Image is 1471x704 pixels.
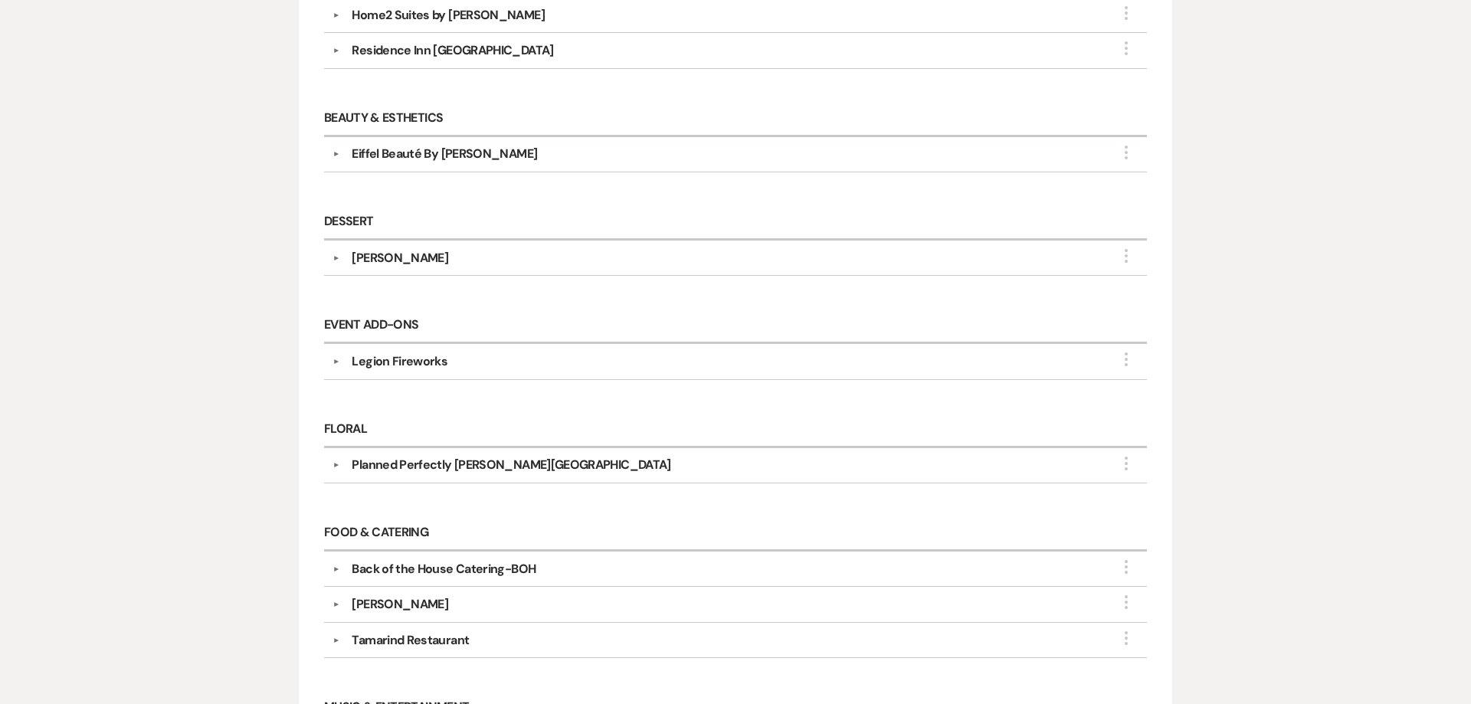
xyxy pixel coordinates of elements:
button: ▼ [326,151,345,159]
h6: Food & Catering [324,516,1147,552]
button: ▼ [326,462,345,470]
div: [PERSON_NAME] [352,250,448,268]
h6: Beauty & Esthetics [324,102,1147,138]
div: Tamarind Restaurant [352,632,469,650]
div: Eiffel Beauté By [PERSON_NAME] [352,146,537,164]
div: Back of the House Catering-BOH [352,561,536,579]
div: Residence Inn [GEOGRAPHIC_DATA] [352,42,553,61]
button: ▼ [326,566,345,574]
div: Planned Perfectly [PERSON_NAME][GEOGRAPHIC_DATA] [352,457,670,475]
button: ▼ [326,601,345,609]
button: ▼ [326,12,345,20]
div: Legion Fireworks [352,353,447,372]
div: [PERSON_NAME] [352,596,448,614]
button: ▼ [326,47,345,55]
button: ▼ [326,637,345,645]
h6: Event Add-Ons [324,309,1147,345]
h6: Dessert [324,205,1147,241]
h6: Floral [324,413,1147,449]
button: ▼ [326,359,345,366]
button: ▼ [326,255,345,263]
div: Home2 Suites by [PERSON_NAME] [352,7,544,25]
